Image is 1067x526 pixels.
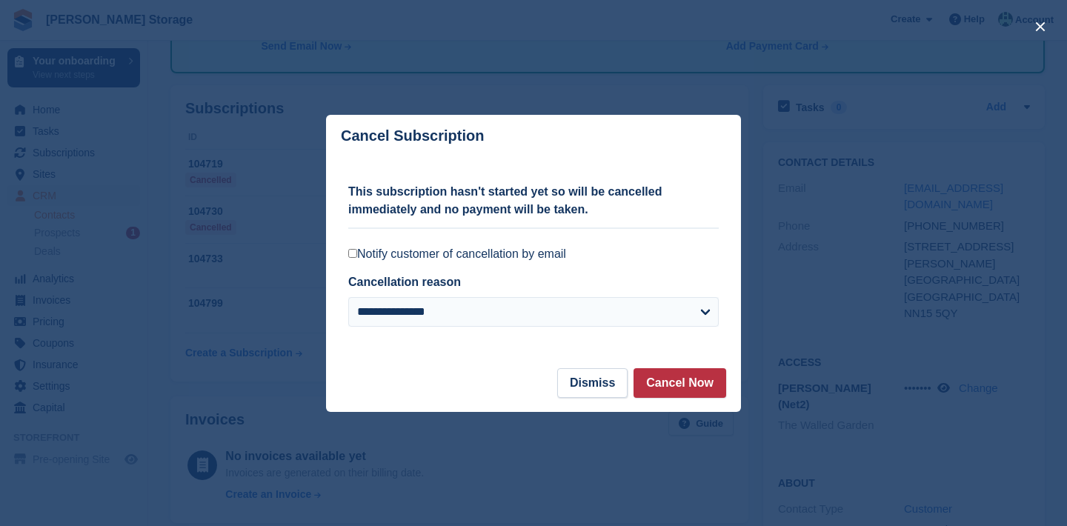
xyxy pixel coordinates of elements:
input: Notify customer of cancellation by email [348,249,357,258]
label: Notify customer of cancellation by email [348,247,719,262]
p: This subscription hasn't started yet so will be cancelled immediately and no payment will be taken. [348,183,719,219]
label: Cancellation reason [348,276,461,288]
button: close [1028,15,1052,39]
button: Cancel Now [634,368,726,398]
button: Dismiss [557,368,628,398]
p: Cancel Subscription [341,127,484,144]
